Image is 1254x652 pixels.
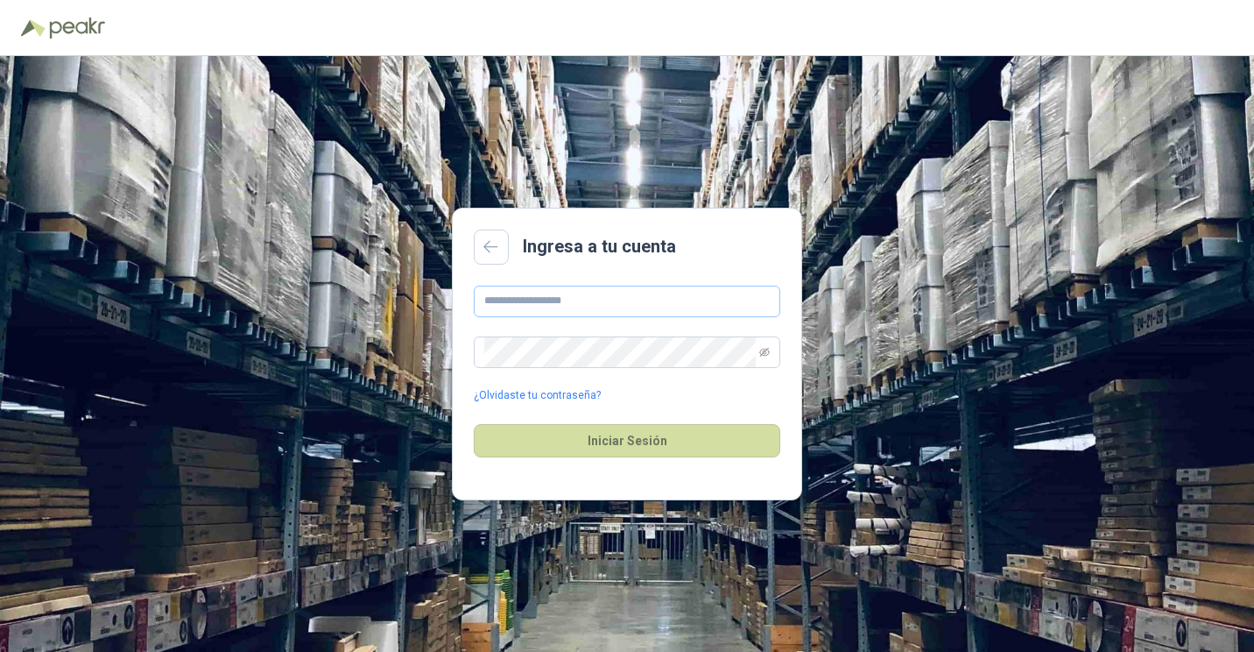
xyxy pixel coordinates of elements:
img: Peakr [49,18,105,39]
span: eye-invisible [759,347,770,358]
a: ¿Olvidaste tu contraseña? [474,387,601,404]
img: Logo [21,19,46,37]
button: Iniciar Sesión [474,424,780,457]
h2: Ingresa a tu cuenta [523,233,676,260]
